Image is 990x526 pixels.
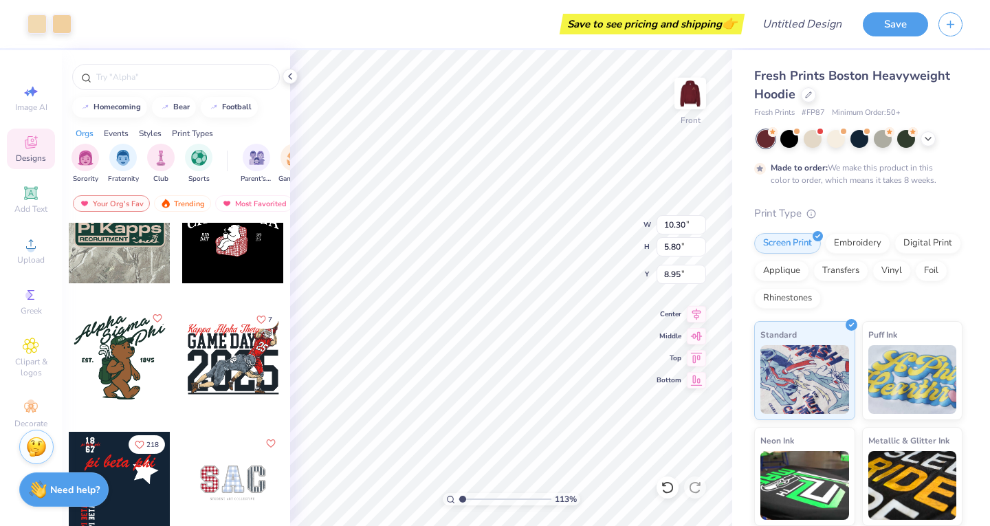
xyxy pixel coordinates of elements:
[15,102,47,113] span: Image AI
[760,327,797,342] span: Standard
[868,451,957,520] img: Metallic & Glitter Ink
[72,97,147,118] button: homecoming
[73,174,98,184] span: Sorority
[185,144,212,184] button: filter button
[71,144,99,184] div: filter for Sorority
[159,103,170,111] img: trend_line.gif
[872,261,911,281] div: Vinyl
[201,97,258,118] button: football
[657,309,681,319] span: Center
[754,233,821,254] div: Screen Print
[813,261,868,281] div: Transfers
[16,153,46,164] span: Designs
[760,433,794,448] span: Neon Ink
[832,107,901,119] span: Minimum Order: 50 +
[868,433,949,448] span: Metallic & Glitter Ink
[93,103,141,111] div: homecoming
[95,70,271,84] input: Try "Alpha"
[154,195,211,212] div: Trending
[7,356,55,378] span: Clipart & logos
[657,353,681,363] span: Top
[115,150,131,166] img: Fraternity Image
[160,199,171,208] img: trending.gif
[14,418,47,429] span: Decorate
[146,441,159,448] span: 218
[802,107,825,119] span: # FP87
[657,331,681,341] span: Middle
[108,174,139,184] span: Fraternity
[754,261,809,281] div: Applique
[153,150,168,166] img: Club Image
[915,261,947,281] div: Foil
[104,127,129,140] div: Events
[241,144,272,184] button: filter button
[14,204,47,215] span: Add Text
[215,195,293,212] div: Most Favorited
[760,345,849,414] img: Standard
[73,195,150,212] div: Your Org's Fav
[278,144,310,184] div: filter for Game Day
[147,144,175,184] div: filter for Club
[208,103,219,111] img: trend_line.gif
[751,10,852,38] input: Untitled Design
[771,162,940,186] div: We make this product in this color to order, which means it takes 8 weeks.
[78,150,93,166] img: Sorority Image
[754,67,950,102] span: Fresh Prints Boston Heavyweight Hoodie
[129,435,165,454] button: Like
[825,233,890,254] div: Embroidery
[50,483,100,496] strong: Need help?
[191,150,207,166] img: Sports Image
[108,144,139,184] div: filter for Fraternity
[754,288,821,309] div: Rhinestones
[722,15,737,32] span: 👉
[268,316,272,323] span: 7
[250,310,278,329] button: Like
[108,144,139,184] button: filter button
[147,144,175,184] button: filter button
[555,493,577,505] span: 113 %
[657,375,681,385] span: Bottom
[760,451,849,520] img: Neon Ink
[263,435,279,452] button: Like
[185,144,212,184] div: filter for Sports
[754,107,795,119] span: Fresh Prints
[868,345,957,414] img: Puff Ink
[17,254,45,265] span: Upload
[80,103,91,111] img: trend_line.gif
[221,199,232,208] img: most_fav.gif
[278,174,310,184] span: Game Day
[563,14,741,34] div: Save to see pricing and shipping
[278,144,310,184] button: filter button
[172,127,213,140] div: Print Types
[681,114,701,127] div: Front
[173,103,190,111] div: bear
[754,206,962,221] div: Print Type
[241,144,272,184] div: filter for Parent's Weekend
[863,12,928,36] button: Save
[139,127,162,140] div: Styles
[894,233,961,254] div: Digital Print
[676,80,704,107] img: Front
[868,327,897,342] span: Puff Ink
[771,162,828,173] strong: Made to order:
[287,150,302,166] img: Game Day Image
[21,305,42,316] span: Greek
[153,174,168,184] span: Club
[76,127,93,140] div: Orgs
[241,174,272,184] span: Parent's Weekend
[188,174,210,184] span: Sports
[152,97,196,118] button: bear
[71,144,99,184] button: filter button
[222,103,252,111] div: football
[79,199,90,208] img: most_fav.gif
[149,310,166,327] button: Like
[249,150,265,166] img: Parent's Weekend Image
